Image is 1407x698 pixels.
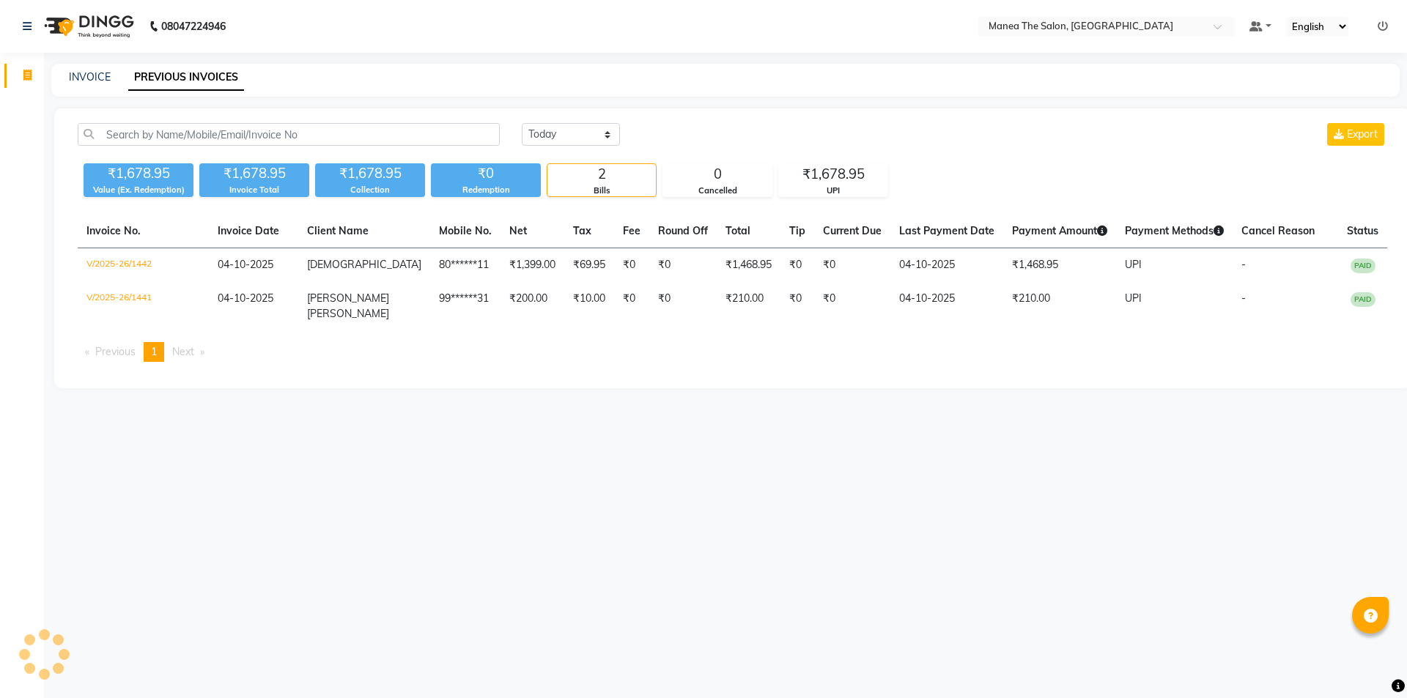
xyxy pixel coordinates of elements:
td: ₹200.00 [501,282,564,330]
td: V/2025-26/1441 [78,282,209,330]
span: Total [725,224,750,237]
td: ₹0 [814,248,890,283]
div: ₹0 [431,163,541,184]
span: Mobile No. [439,224,492,237]
a: INVOICE [69,70,111,83]
nav: Pagination [78,342,1387,362]
span: Last Payment Date [899,224,994,237]
span: UPI [1125,258,1142,271]
button: Export [1327,123,1384,146]
div: Redemption [431,184,541,196]
td: ₹0 [780,248,814,283]
span: [PERSON_NAME] [307,307,389,320]
div: ₹1,678.95 [779,164,887,185]
span: Invoice Date [218,224,279,237]
a: PREVIOUS INVOICES [128,64,244,91]
span: Tip [789,224,805,237]
td: ₹0 [614,248,649,283]
td: ₹0 [649,282,717,330]
td: ₹210.00 [1003,282,1116,330]
td: ₹0 [649,248,717,283]
div: 0 [663,164,772,185]
td: ₹10.00 [564,282,614,330]
span: 04-10-2025 [218,258,273,271]
span: Payment Methods [1125,224,1224,237]
td: ₹69.95 [564,248,614,283]
span: Round Off [658,224,708,237]
span: [DEMOGRAPHIC_DATA] [307,258,421,271]
div: Value (Ex. Redemption) [84,184,193,196]
span: Status [1347,224,1378,237]
td: V/2025-26/1442 [78,248,209,283]
span: Invoice No. [86,224,141,237]
span: Export [1347,127,1378,141]
td: ₹1,468.95 [717,248,780,283]
div: Invoice Total [199,184,309,196]
td: ₹1,399.00 [501,248,564,283]
div: ₹1,678.95 [199,163,309,184]
div: 2 [547,164,656,185]
span: PAID [1351,259,1375,273]
div: Cancelled [663,185,772,197]
span: Current Due [823,224,882,237]
span: - [1241,258,1246,271]
span: - [1241,292,1246,305]
span: Net [509,224,527,237]
span: Cancel Reason [1241,224,1315,237]
div: ₹1,678.95 [315,163,425,184]
span: Previous [95,345,136,358]
b: 08047224946 [161,6,226,47]
span: PAID [1351,292,1375,307]
iframe: chat widget [1345,639,1392,683]
td: ₹1,468.95 [1003,248,1116,283]
span: 04-10-2025 [218,292,273,305]
div: Bills [547,185,656,197]
input: Search by Name/Mobile/Email/Invoice No [78,123,500,146]
span: 1 [151,345,157,358]
div: UPI [779,185,887,197]
td: 04-10-2025 [890,282,1003,330]
td: 04-10-2025 [890,248,1003,283]
span: UPI [1125,292,1142,305]
td: ₹0 [814,282,890,330]
span: Fee [623,224,640,237]
td: ₹210.00 [717,282,780,330]
div: Collection [315,184,425,196]
span: Payment Amount [1012,224,1107,237]
span: Tax [573,224,591,237]
div: ₹1,678.95 [84,163,193,184]
td: ₹0 [614,282,649,330]
img: logo [37,6,138,47]
span: Client Name [307,224,369,237]
span: [PERSON_NAME] [307,292,389,305]
td: ₹0 [780,282,814,330]
span: Next [172,345,194,358]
